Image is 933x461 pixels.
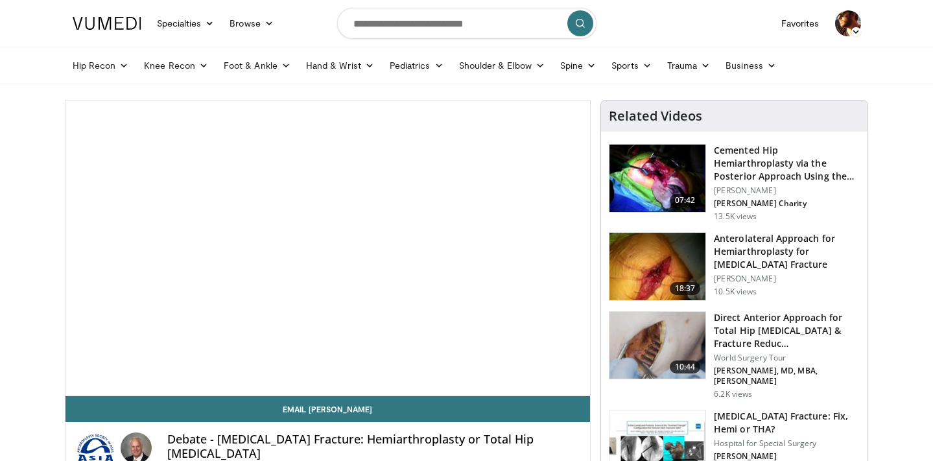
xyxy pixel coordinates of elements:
[774,10,827,36] a: Favorites
[65,53,137,78] a: Hip Recon
[714,144,860,183] h3: Cemented Hip Hemiarthroplasty via the Posterior Approach Using the S…
[73,17,141,30] img: VuMedi Logo
[609,108,702,124] h4: Related Videos
[298,53,382,78] a: Hand & Wrist
[714,389,752,399] p: 6.2K views
[604,53,659,78] a: Sports
[609,233,705,300] img: 78c34c25-97ae-4c02-9d2f-9b8ccc85d359.150x105_q85_crop-smart_upscale.jpg
[65,100,591,396] video-js: Video Player
[65,396,591,422] a: Email [PERSON_NAME]
[609,232,860,301] a: 18:37 Anterolateral Approach for Hemiarthroplasty for [MEDICAL_DATA] Fracture [PERSON_NAME] 10.5K...
[714,410,860,436] h3: [MEDICAL_DATA] Fracture: Fix, Hemi or THA?
[609,144,860,222] a: 07:42 Cemented Hip Hemiarthroplasty via the Posterior Approach Using the S… [PERSON_NAME] [PERSON...
[714,185,860,196] p: [PERSON_NAME]
[714,198,860,209] p: [PERSON_NAME] Charity
[451,53,552,78] a: Shoulder & Elbow
[609,311,860,399] a: 10:44 Direct Anterior Approach for Total Hip [MEDICAL_DATA] & Fracture Reduc… World Surgery Tour ...
[714,366,860,386] p: [PERSON_NAME], MD, MBA, [PERSON_NAME]
[714,232,860,271] h3: Anterolateral Approach for Hemiarthroplasty for [MEDICAL_DATA] Fracture
[714,287,757,297] p: 10.5K views
[659,53,718,78] a: Trauma
[714,211,757,222] p: 13.5K views
[714,311,860,350] h3: Direct Anterior Approach for Total Hip [MEDICAL_DATA] & Fracture Reduc…
[149,10,222,36] a: Specialties
[609,145,705,212] img: c66cfaa8-3ad4-4c68-92de-7144ce094961.150x105_q85_crop-smart_upscale.jpg
[670,361,701,373] span: 10:44
[136,53,216,78] a: Knee Recon
[382,53,451,78] a: Pediatrics
[714,438,860,449] p: Hospital for Special Surgery
[222,10,281,36] a: Browse
[670,194,701,207] span: 07:42
[670,282,701,295] span: 18:37
[718,53,784,78] a: Business
[609,312,705,379] img: 1b49c4dc-6725-42ca-b2d9-db8c5331b74b.150x105_q85_crop-smart_upscale.jpg
[167,432,580,460] h4: Debate - [MEDICAL_DATA] Fracture: Hemiarthroplasty or Total Hip [MEDICAL_DATA]
[835,10,861,36] img: Avatar
[714,353,860,363] p: World Surgery Tour
[552,53,604,78] a: Spine
[714,274,860,284] p: [PERSON_NAME]
[216,53,298,78] a: Foot & Ankle
[337,8,596,39] input: Search topics, interventions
